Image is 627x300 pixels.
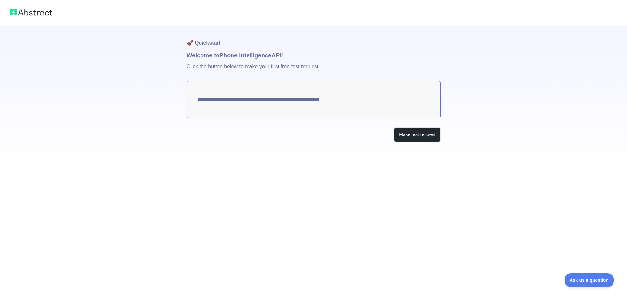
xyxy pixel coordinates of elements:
iframe: Toggle Customer Support [565,273,614,287]
h1: 🚀 Quickstart [187,26,441,51]
img: Abstract logo [10,8,52,17]
h1: Welcome to Phone Intelligence API! [187,51,441,60]
button: Make test request [394,127,440,142]
p: Click the button below to make your first free test request. [187,60,441,81]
